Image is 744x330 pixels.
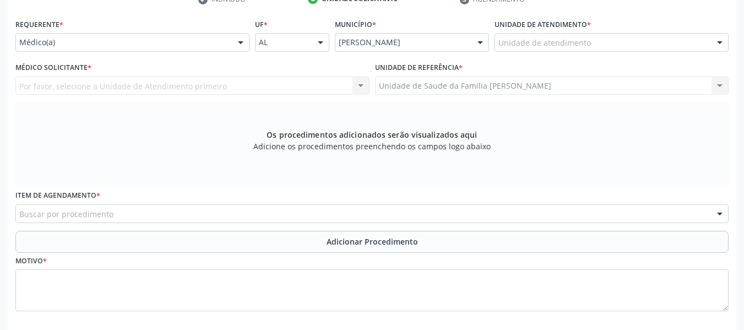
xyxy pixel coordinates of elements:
[15,16,63,33] label: Requerente
[255,16,268,33] label: UF
[253,140,491,152] span: Adicione os procedimentos preenchendo os campos logo abaixo
[335,16,376,33] label: Município
[339,37,466,48] span: [PERSON_NAME]
[259,37,307,48] span: AL
[19,208,113,220] span: Buscar por procedimento
[375,59,463,77] label: Unidade de referência
[15,253,47,270] label: Motivo
[15,59,91,77] label: Médico Solicitante
[267,129,477,140] span: Os procedimentos adicionados serão visualizados aqui
[327,236,418,247] span: Adicionar Procedimento
[15,231,729,253] button: Adicionar Procedimento
[498,37,591,48] span: Unidade de atendimento
[19,37,227,48] span: Médico(a)
[495,16,591,33] label: Unidade de atendimento
[15,187,100,204] label: Item de agendamento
